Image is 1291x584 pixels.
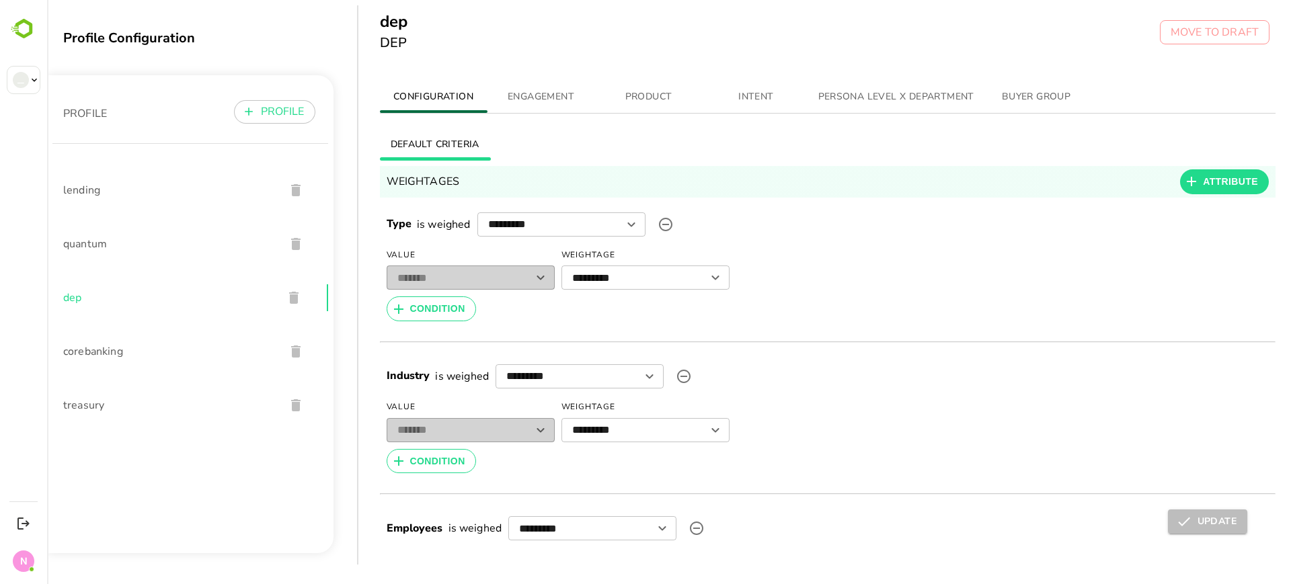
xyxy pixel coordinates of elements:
p: is weighed [388,368,442,384]
button: Open [659,268,678,287]
p: PROFILE [214,103,258,120]
label: upload picture [623,363,650,390]
span: Value [340,548,508,570]
button: Open [575,215,594,234]
div: lending [5,163,281,217]
span: INTENT [664,89,755,106]
span: lending [16,182,227,198]
div: __ [13,72,29,88]
h6: Type [340,216,364,233]
span: CONDITION [363,453,418,470]
button: Open [593,367,612,386]
span: ENGAGEMENT [448,89,540,106]
span: CONFIGURATION [341,89,432,106]
div: corebanking [5,325,281,378]
h6: Industry [340,368,383,385]
div: quantum [5,217,281,271]
button: CONDITION [340,296,429,321]
span: ATTRIBUTE [1156,173,1211,190]
button: Open [606,519,625,538]
label: upload picture [605,211,632,238]
button: DEFAULT CRITERIA [333,128,443,161]
h6: DEP [333,32,360,54]
h6: Employees [340,520,396,538]
span: Weightage [514,245,682,266]
img: BambooboxLogoMark.f1c84d78b4c51b1a7b5f700c9845e183.svg [7,16,41,42]
div: dep [5,271,281,325]
div: simple tabs [333,81,1229,113]
p: is weighed [401,520,455,536]
p: is weighed [370,216,424,233]
button: Open [659,421,678,440]
button: PROFILE [187,100,268,124]
span: dep [16,290,225,306]
span: PERSONA LEVEL X DEPARTMENT [771,89,927,106]
button: UPDATE [1121,509,1200,534]
button: MOVE TO DRAFT [1113,20,1222,44]
div: basic tabs example [333,128,1229,161]
span: treasury [16,397,227,413]
span: PRODUCT [556,89,648,106]
h5: dep [333,11,360,32]
span: CONDITION [363,300,418,317]
button: Logout [14,514,32,532]
h6: WEIGHTAGES [340,172,413,191]
p: MOVE TO DRAFT [1124,24,1212,40]
div: Profile Configuration [16,29,286,47]
span: quantum [16,236,227,252]
span: Value [340,397,508,418]
p: PROFILE [16,106,60,122]
span: Value [340,245,508,266]
button: CONDITION [340,449,429,474]
span: corebanking [16,343,227,360]
button: ATTRIBUTE [1133,169,1222,194]
label: upload picture [636,515,663,542]
span: BUYER GROUP [943,89,1035,106]
span: Weightage [514,397,682,418]
div: N [13,550,34,572]
div: treasury [5,378,281,432]
span: Weightage [514,548,682,570]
